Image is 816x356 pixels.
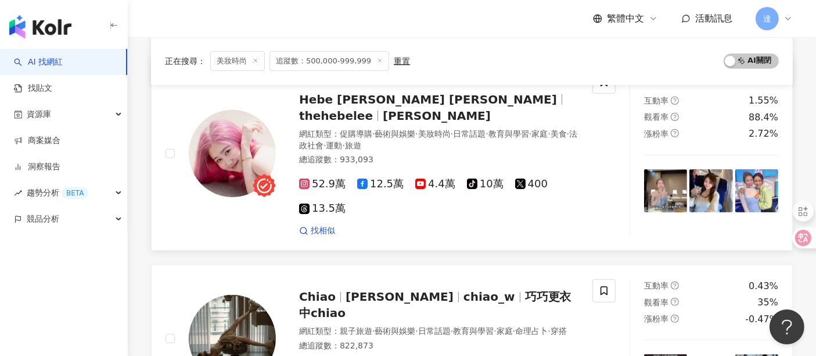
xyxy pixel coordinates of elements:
[326,141,342,150] span: 運動
[749,111,778,124] div: 88.4%
[644,298,668,307] span: 觀看率
[695,13,732,24] span: 活動訊息
[451,129,453,138] span: ·
[346,290,454,304] span: [PERSON_NAME]
[551,326,567,336] span: 穿搭
[515,326,548,336] span: 命理占卜
[299,129,577,150] span: 法政社會
[770,309,804,344] iframe: Help Scout Beacon - Open
[548,326,550,336] span: ·
[749,127,778,140] div: 2.72%
[644,96,668,105] span: 互動率
[9,15,71,38] img: logo
[453,129,486,138] span: 日常話題
[644,314,668,323] span: 漲粉率
[299,109,373,123] span: thehebelee
[394,56,410,66] div: 重置
[644,112,668,122] span: 觀看率
[671,97,679,105] span: question-circle
[735,169,778,212] img: post-image
[299,340,578,352] div: 總追蹤數 ： 822,873
[299,290,571,320] span: 巧巧更衣中chiao
[529,129,531,138] span: ·
[689,169,732,212] img: post-image
[299,326,578,337] div: 網紅類型 ：
[372,129,375,138] span: ·
[340,326,372,336] span: 親子旅遊
[515,178,548,190] span: 400
[299,129,578,151] div: 網紅類型 ：
[340,129,372,138] span: 促購導購
[644,281,668,290] span: 互動率
[14,189,22,197] span: rise
[418,129,451,138] span: 美妝時尚
[551,129,567,138] span: 美食
[418,326,451,336] span: 日常話題
[415,326,418,336] span: ·
[357,178,404,190] span: 12.5萬
[548,129,550,138] span: ·
[375,326,415,336] span: 藝術與娛樂
[415,129,418,138] span: ·
[671,298,679,306] span: question-circle
[299,178,346,190] span: 52.9萬
[757,296,778,309] div: 35%
[27,180,88,206] span: 趨勢分析
[486,129,488,138] span: ·
[62,187,88,199] div: BETA
[671,282,679,290] span: question-circle
[497,326,513,336] span: 家庭
[311,225,335,237] span: 找相似
[671,315,679,323] span: question-circle
[27,101,51,127] span: 資源庫
[567,129,569,138] span: ·
[463,290,515,304] span: chiao_w
[165,56,206,66] span: 正在搜尋 ：
[14,83,52,94] a: 找貼文
[451,326,453,336] span: ·
[345,141,361,150] span: 旅遊
[749,94,778,107] div: 1.55%
[299,154,578,166] div: 總追蹤數 ： 933,093
[269,51,389,71] span: 追蹤數：500,000-999,999
[14,161,60,173] a: 洞察報告
[14,135,60,147] a: 商案媒合
[372,326,375,336] span: ·
[494,326,496,336] span: ·
[745,313,778,326] div: -0.47%
[467,178,504,190] span: 10萬
[210,51,265,71] span: 美妝時尚
[189,110,276,197] img: KOL Avatar
[342,141,344,150] span: ·
[763,12,771,25] span: 達
[644,169,687,212] img: post-image
[299,202,346,215] span: 13.5萬
[323,141,326,150] span: ·
[607,12,644,25] span: 繁體中文
[415,178,455,190] span: 4.4萬
[488,129,529,138] span: 教育與學習
[671,129,679,137] span: question-circle
[453,326,494,336] span: 教育與學習
[27,206,59,232] span: 競品分析
[749,280,778,293] div: 0.43%
[14,56,63,68] a: searchAI 找網紅
[151,56,793,251] a: KOL AvatarHebe [PERSON_NAME] [PERSON_NAME]thehebelee[PERSON_NAME]網紅類型：促購導購·藝術與娛樂·美妝時尚·日常話題·教育與學習·...
[644,129,668,138] span: 漲粉率
[299,92,557,106] span: Hebe [PERSON_NAME] [PERSON_NAME]
[671,113,679,121] span: question-circle
[375,129,415,138] span: 藝術與娛樂
[531,129,548,138] span: 家庭
[299,225,335,237] a: 找相似
[299,290,336,304] span: Chiao
[383,109,491,123] span: [PERSON_NAME]
[513,326,515,336] span: ·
